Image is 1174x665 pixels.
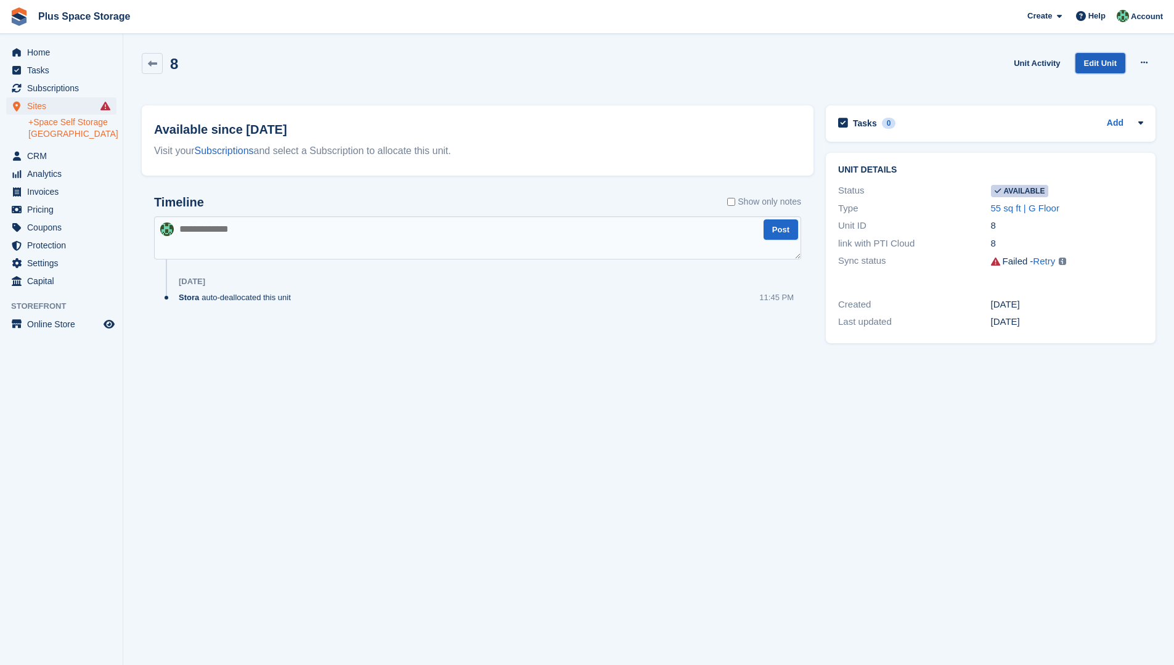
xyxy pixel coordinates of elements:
[27,97,101,115] span: Sites
[882,118,896,129] div: 0
[6,62,116,79] a: menu
[727,195,801,208] label: Show only notes
[838,165,1143,175] h2: Unit details
[27,62,101,79] span: Tasks
[6,272,116,290] a: menu
[6,201,116,218] a: menu
[10,7,28,26] img: stora-icon-8386f47178a22dfd0bd8f6a31ec36ba5ce8667c1dd55bd0f319d3a0aa187defe.svg
[33,6,135,27] a: Plus Space Storage
[27,255,101,272] span: Settings
[991,298,1143,312] div: [DATE]
[838,237,990,251] div: link with PTI Cloud
[6,44,116,61] a: menu
[154,144,801,158] div: Visit your and select a Subscription to allocate this unit.
[991,203,1059,213] a: 55 sq ft | G Floor
[991,237,1143,251] div: 8
[1003,255,1028,269] div: Failed
[27,183,101,200] span: Invoices
[160,222,174,236] img: Karolis Stasinskas
[838,219,990,233] div: Unit ID
[838,298,990,312] div: Created
[6,316,116,333] a: menu
[6,255,116,272] a: menu
[27,237,101,254] span: Protection
[27,165,101,182] span: Analytics
[1088,10,1106,22] span: Help
[6,97,116,115] a: menu
[991,219,1143,233] div: 8
[28,116,116,140] a: +Space Self Storage [GEOGRAPHIC_DATA]
[838,315,990,329] div: Last updated
[991,315,1143,329] div: [DATE]
[1033,256,1055,266] a: Retry
[727,195,735,208] input: Show only notes
[170,55,178,72] h2: 8
[195,145,254,156] a: Subscriptions
[102,317,116,332] a: Preview store
[6,147,116,165] a: menu
[27,147,101,165] span: CRM
[27,201,101,218] span: Pricing
[1117,10,1129,22] img: Karolis Stasinskas
[27,219,101,236] span: Coupons
[991,185,1049,197] span: Available
[27,44,101,61] span: Home
[154,120,801,139] h2: Available since [DATE]
[853,118,877,129] h2: Tasks
[759,292,794,303] div: 11:45 PM
[1075,53,1125,73] a: Edit Unit
[838,254,990,269] div: Sync status
[1030,255,1055,269] span: -
[6,219,116,236] a: menu
[27,80,101,97] span: Subscriptions
[1059,258,1066,265] img: icon-info-grey-7440780725fd019a000dd9b08b2336e03edf1995a4989e88bcd33f0948082b44.svg
[6,237,116,254] a: menu
[100,101,110,111] i: Smart entry sync failures have occurred
[11,300,123,312] span: Storefront
[838,184,990,198] div: Status
[1131,10,1163,23] span: Account
[154,195,204,210] h2: Timeline
[1107,116,1123,131] a: Add
[6,80,116,97] a: menu
[27,316,101,333] span: Online Store
[179,292,199,303] span: Stora
[6,165,116,182] a: menu
[1027,10,1052,22] span: Create
[838,202,990,216] div: Type
[1009,53,1065,73] a: Unit Activity
[179,292,297,303] div: auto-deallocated this unit
[27,272,101,290] span: Capital
[6,183,116,200] a: menu
[764,219,798,240] button: Post
[179,277,205,287] div: [DATE]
